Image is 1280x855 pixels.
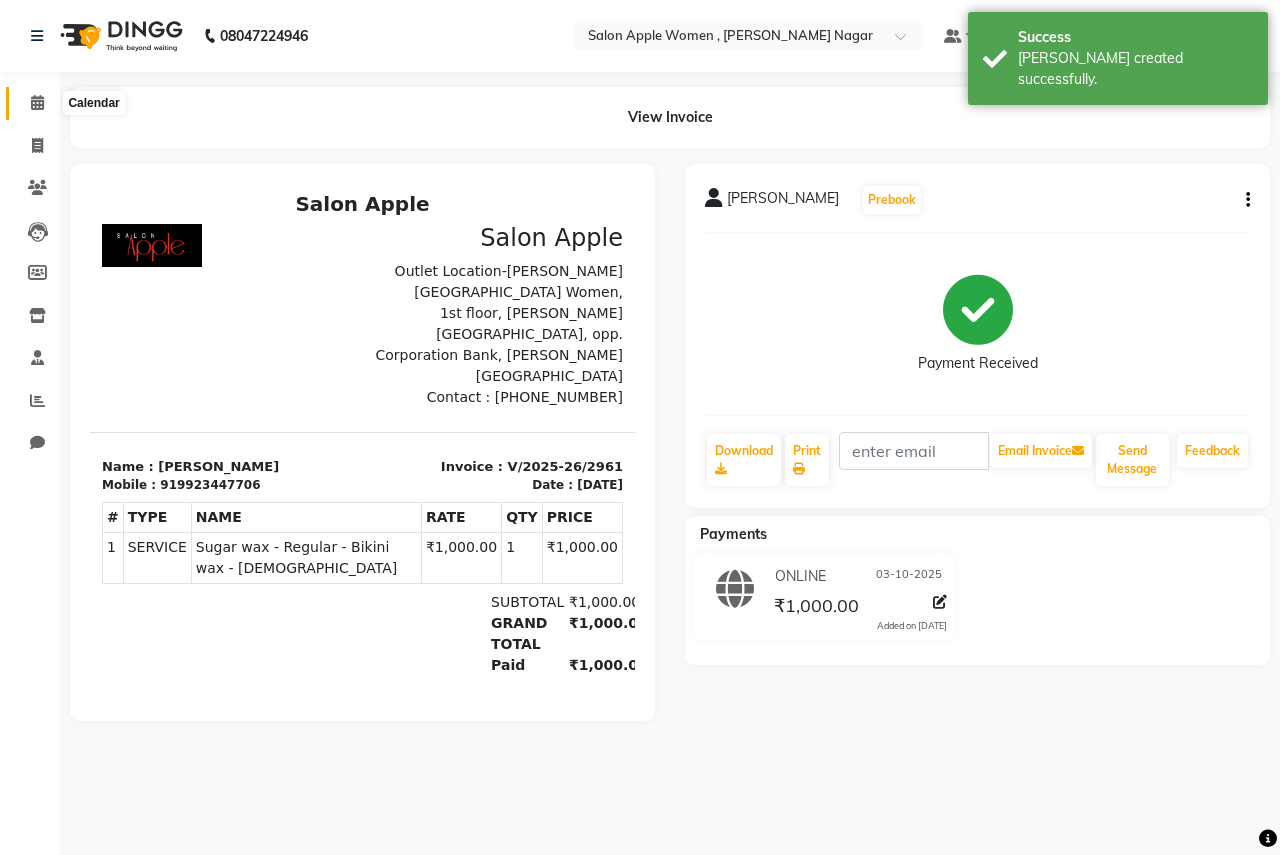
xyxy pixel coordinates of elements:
[1096,434,1169,486] button: Send Message
[785,434,829,486] a: Print
[220,8,308,64] b: 08047224946
[452,319,532,349] th: PRICE
[467,471,545,492] div: ₹1,000.00
[285,203,534,224] p: Contact : [PHONE_NUMBER]
[775,566,826,587] span: ONLINE
[412,319,453,349] th: QTY
[1018,48,1253,90] div: Bill created successfully.
[13,319,34,349] th: #
[13,349,34,400] td: 1
[487,292,533,310] div: [DATE]
[12,8,533,32] h2: Salon Apple
[389,429,467,471] div: GRAND TOTAL
[774,594,859,622] span: ₹1,000.00
[285,273,534,293] p: Invoice : V/2025-26/2961
[285,77,534,203] p: Outlet Location-[PERSON_NAME][GEOGRAPHIC_DATA] Women, 1st floor, [PERSON_NAME][GEOGRAPHIC_DATA], ...
[106,353,327,395] span: Sugar wax - Regular - Bikini wax - [DEMOGRAPHIC_DATA]
[452,349,532,400] td: ₹1,000.00
[331,319,411,349] th: RATE
[700,525,767,543] span: Payments
[707,434,781,486] a: Download
[467,408,545,429] div: ₹1,000.00
[1177,434,1248,468] a: Feedback
[918,353,1038,374] div: Payment Received
[101,319,331,349] th: NAME
[990,434,1092,468] button: Email Invoice
[285,40,534,69] h3: Salon Apple
[877,619,947,633] div: Added on [DATE]
[412,349,453,400] td: 1
[442,292,483,310] div: Date :
[1018,27,1253,48] div: Success
[389,408,467,429] div: SUBTOTAL
[863,186,921,214] button: Prebook
[467,429,545,471] div: ₹1,000.00
[70,292,170,310] div: 919923447706
[839,432,989,470] input: enter email
[331,349,411,400] td: ₹1,000.00
[70,87,1270,148] div: View Invoice
[51,8,188,64] img: logo
[33,349,101,400] td: SERVICE
[12,292,66,310] div: Mobile :
[389,471,467,492] div: Paid
[727,188,839,216] span: [PERSON_NAME]
[12,273,261,293] p: Name : [PERSON_NAME]
[33,319,101,349] th: TYPE
[63,91,124,115] div: Calendar
[876,566,942,587] span: 03-10-2025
